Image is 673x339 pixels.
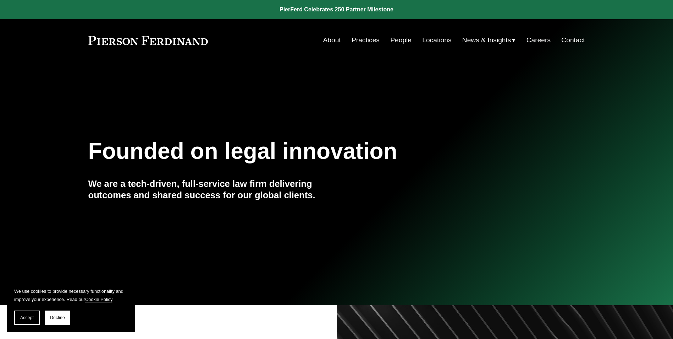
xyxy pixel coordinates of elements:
[352,33,380,47] a: Practices
[462,33,516,47] a: folder dropdown
[14,311,40,325] button: Accept
[422,33,451,47] a: Locations
[323,33,341,47] a: About
[45,311,70,325] button: Decline
[20,315,34,320] span: Accept
[88,138,502,164] h1: Founded on legal innovation
[50,315,65,320] span: Decline
[462,34,511,47] span: News & Insights
[88,178,337,201] h4: We are a tech-driven, full-service law firm delivering outcomes and shared success for our global...
[526,33,551,47] a: Careers
[85,297,112,302] a: Cookie Policy
[7,280,135,332] section: Cookie banner
[14,287,128,303] p: We use cookies to provide necessary functionality and improve your experience. Read our .
[561,33,585,47] a: Contact
[390,33,412,47] a: People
